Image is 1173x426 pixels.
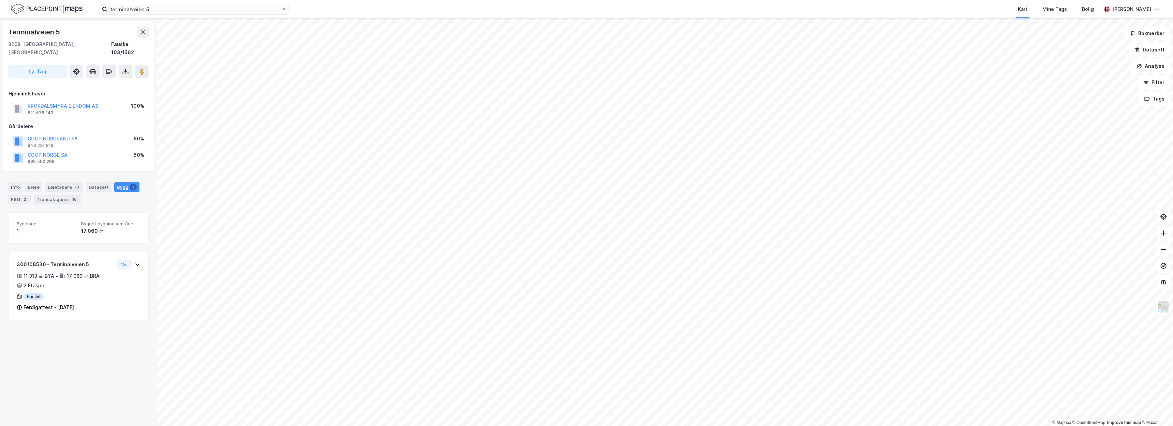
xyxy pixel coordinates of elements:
[1072,420,1105,425] a: OpenStreetMap
[67,272,100,280] div: 17 069 ㎡ BRA
[45,182,83,192] div: Leietakere
[24,272,54,280] div: 11 313 ㎡ BYA
[21,196,28,203] div: 2
[8,27,61,37] div: Terminalveien 5
[8,195,31,204] div: ESG
[1139,393,1173,426] div: Kontrollprogram for chat
[130,184,137,191] div: 1
[25,182,42,192] div: Eiere
[17,227,76,235] div: 1
[81,227,140,235] div: 17 069 ㎡
[1042,5,1067,13] div: Mine Tags
[81,221,140,227] span: Bygget bygningsområde
[71,196,78,203] div: 16
[1139,92,1170,106] button: Tags
[1112,5,1151,13] div: [PERSON_NAME]
[1129,43,1170,57] button: Datasett
[9,90,148,98] div: Hjemmelshaver
[1124,27,1170,40] button: Bokmerker
[28,143,54,148] div: 946 231 819
[1082,5,1094,13] div: Bolig
[114,182,139,192] div: Bygg
[1052,420,1071,425] a: Mapbox
[34,195,81,204] div: Transaksjoner
[1157,300,1170,313] img: Z
[1131,59,1170,73] button: Analyse
[111,40,149,57] div: Fauske, 103/1562
[117,260,132,269] button: Vis
[134,151,144,159] div: 50%
[56,273,58,279] div: •
[86,182,112,192] div: Datasett
[131,102,144,110] div: 100%
[1107,420,1141,425] a: Improve this map
[28,159,55,164] div: 936 560 288
[28,110,53,116] div: 821 676 142
[1139,393,1173,426] iframe: Chat Widget
[11,3,83,15] img: logo.f888ab2527a4732fd821a326f86c7f29.svg
[17,260,114,269] div: 300108530 - Terminalveien 5
[24,303,74,311] div: Ferdigattest - [DATE]
[107,4,281,14] input: Søk på adresse, matrikkel, gårdeiere, leietakere eller personer
[24,282,44,290] div: 2 Etasjer
[8,65,67,78] button: Tag
[8,40,111,57] div: 8208, [GEOGRAPHIC_DATA], [GEOGRAPHIC_DATA]
[9,122,148,131] div: Gårdeiere
[134,135,144,143] div: 50%
[1018,5,1027,13] div: Kart
[73,184,80,191] div: 10
[8,182,23,192] div: Info
[1138,76,1170,89] button: Filter
[17,221,76,227] span: Bygninger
